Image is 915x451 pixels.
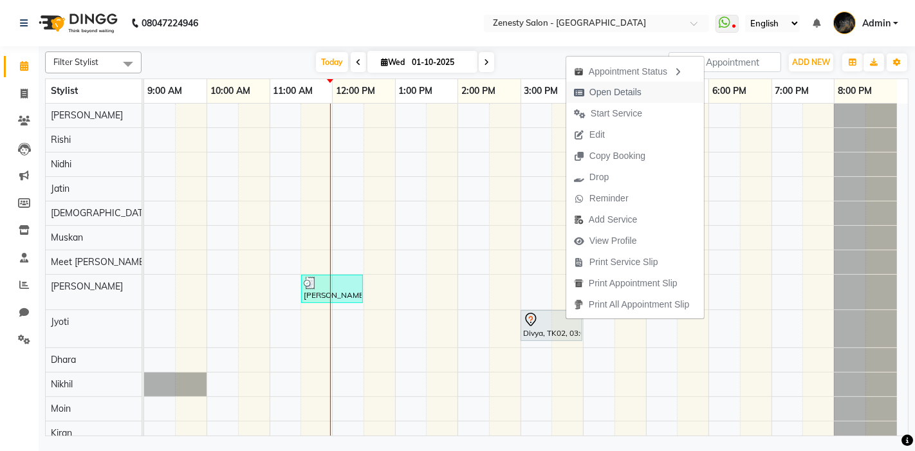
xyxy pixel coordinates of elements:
span: Stylist [51,85,78,97]
b: 08047224946 [142,5,198,41]
span: Kiran [51,427,72,439]
div: [PERSON_NAME], TK01, 11:30 AM-11:30 AM, HAIR COLOUR - GLOBAL HAIR COLOR [302,277,362,301]
span: Jyoti [51,316,69,327]
span: Filter Stylist [53,57,98,67]
span: Rishi [51,134,71,145]
img: add-service.png [574,215,584,225]
div: Appointment Status [566,60,704,82]
div: Divya, TK02, 03:00 PM-03:00 PM, ADVANCED FACIAL - HYDRA TREATMENT (RESTORE HYDRETION & NOURISE SKIN) [522,312,581,339]
span: [PERSON_NAME] [51,281,123,292]
span: Jatin [51,183,69,194]
a: 11:00 AM [270,82,317,100]
span: Edit [589,128,605,142]
img: Admin [833,12,856,34]
img: logo [33,5,121,41]
input: Search Appointment [669,52,781,72]
span: Meet [PERSON_NAME] [51,256,147,268]
span: Nikhil [51,378,73,390]
span: Nidhi [51,158,71,170]
img: apt_status.png [574,67,584,77]
a: 9:00 AM [144,82,185,100]
a: 10:00 AM [207,82,254,100]
a: 1:00 PM [396,82,436,100]
span: Print Appointment Slip [589,277,678,290]
span: Open Details [589,86,642,99]
a: 12:00 PM [333,82,378,100]
span: Reminder [589,192,629,205]
span: Today [316,52,348,72]
span: [DEMOGRAPHIC_DATA] [51,207,151,219]
span: Print All Appointment Slip [589,298,689,311]
a: 8:00 PM [835,82,875,100]
a: 6:00 PM [709,82,750,100]
input: 2025-10-01 [408,53,472,72]
span: Add Service [589,213,637,226]
span: Admin [862,17,891,30]
span: View Profile [589,234,637,248]
span: [PERSON_NAME] [51,109,123,121]
a: 3:00 PM [521,82,562,100]
span: Start Service [591,107,642,120]
button: ADD NEW [789,53,833,71]
img: printapt.png [574,279,584,288]
img: printall.png [574,300,584,309]
span: Muskan [51,232,83,243]
a: 2:00 PM [458,82,499,100]
span: Copy Booking [589,149,645,163]
span: Moin [51,403,71,414]
span: Drop [589,170,609,184]
a: 7:00 PM [772,82,813,100]
span: ADD NEW [792,57,830,67]
span: Wed [378,57,408,67]
span: Print Service Slip [589,255,658,269]
span: Dhara [51,354,76,365]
